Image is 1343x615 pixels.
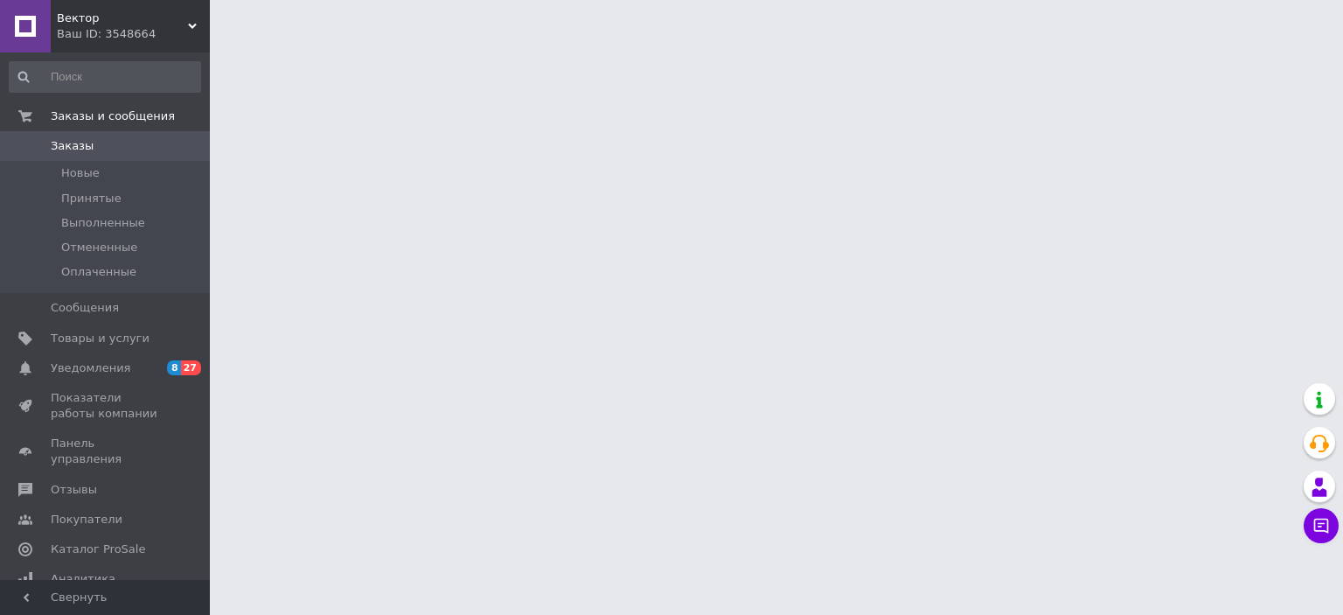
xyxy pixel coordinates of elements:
span: Аналитика [51,571,115,587]
span: Отзывы [51,482,97,498]
span: Отмененные [61,240,137,255]
span: 27 [181,360,201,375]
button: Чат с покупателем [1304,508,1339,543]
span: Покупатели [51,512,122,528]
span: Заказы и сообщения [51,108,175,124]
div: Ваш ID: 3548664 [57,26,210,42]
span: 8 [167,360,181,375]
span: Вектор [57,10,188,26]
span: Сообщения [51,300,119,316]
span: Новые [61,165,100,181]
span: Выполненные [61,215,145,231]
span: Принятые [61,191,122,206]
span: Каталог ProSale [51,542,145,557]
input: Поиск [9,61,201,93]
span: Уведомления [51,360,130,376]
span: Товары и услуги [51,331,150,346]
span: Оплаченные [61,264,136,280]
span: Показатели работы компании [51,390,162,422]
span: Панель управления [51,436,162,467]
span: Заказы [51,138,94,154]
